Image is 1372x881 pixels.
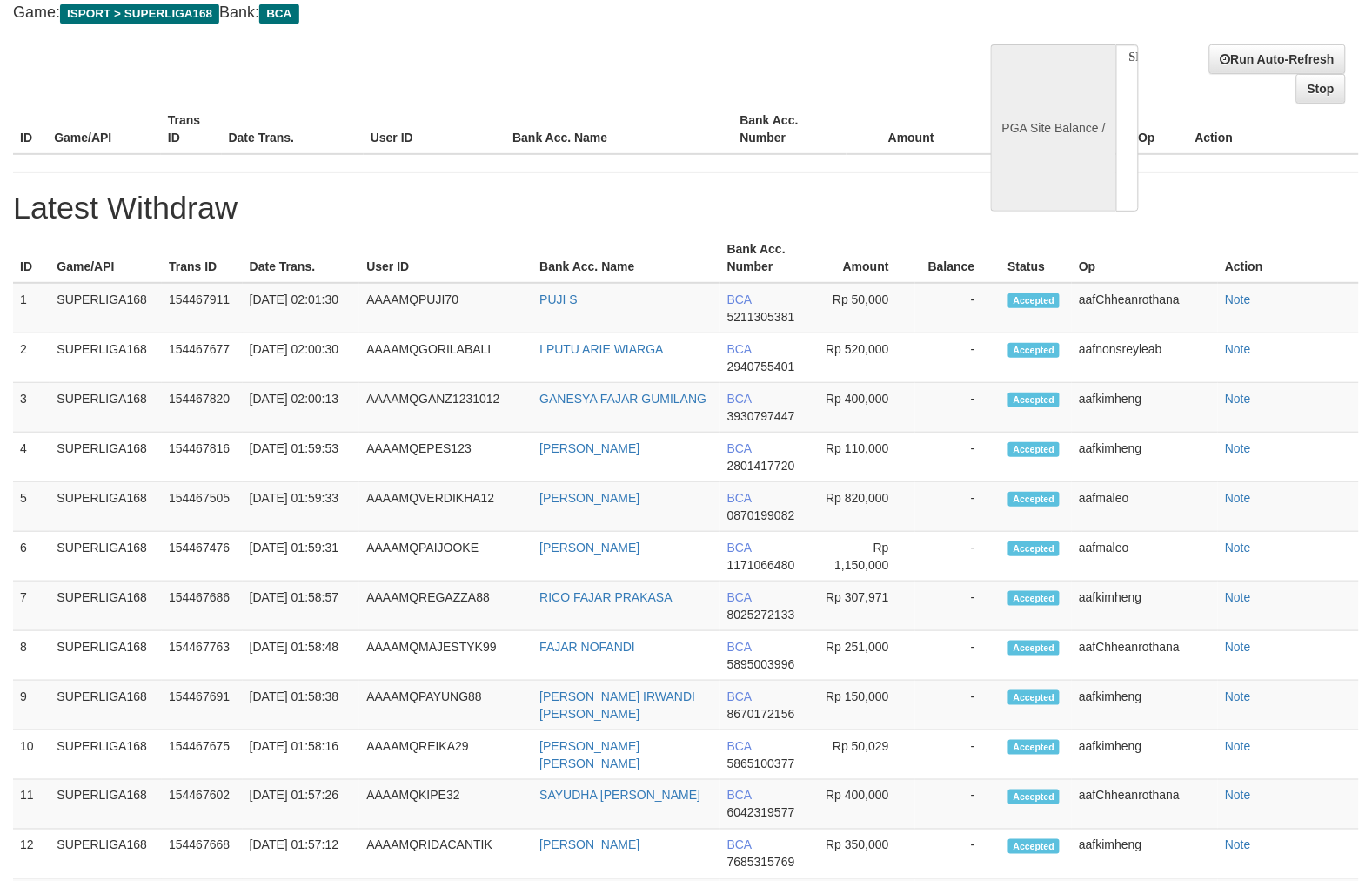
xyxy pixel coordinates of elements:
a: Stop [1296,74,1346,104]
td: 154467763 [162,631,243,681]
span: BCA [727,541,752,555]
span: Accepted [1008,591,1061,606]
span: Accepted [1008,839,1061,854]
td: [DATE] 01:59:33 [243,482,360,532]
td: 5 [13,482,50,532]
th: ID [13,233,50,283]
a: Note [1225,789,1251,803]
td: Rp 150,000 [813,681,914,730]
td: - [915,830,1001,879]
span: Accepted [1008,740,1061,755]
td: 9 [13,681,50,730]
td: 154467675 [162,730,243,780]
th: Bank Acc. Name [505,104,733,154]
span: Accepted [1008,641,1061,656]
span: BCA [727,789,752,803]
a: RICO FAJAR PRAKASA [539,590,672,604]
a: Note [1225,342,1251,356]
th: Action [1188,104,1359,154]
td: [DATE] 02:00:30 [243,333,360,383]
td: 10 [13,730,50,780]
td: [DATE] 01:59:53 [243,433,360,482]
a: Note [1225,392,1251,406]
a: Note [1225,441,1251,455]
th: Amount [813,233,914,283]
span: 0870199082 [727,508,795,522]
span: 5211305381 [727,310,795,324]
td: SUPERLIGA168 [50,482,162,532]
td: 4 [13,433,50,482]
td: Rp 820,000 [813,482,914,532]
td: - [915,582,1001,631]
td: [DATE] 01:58:48 [243,631,360,681]
td: 6 [13,532,50,582]
td: 1 [13,283,50,333]
th: Date Trans. [243,233,360,283]
td: - [915,730,1001,780]
td: aafmaleo [1072,482,1218,532]
a: I PUTU ARIE WIARGA [539,342,663,356]
span: BCA [727,689,752,703]
td: AAAAMQKIPE32 [359,780,532,830]
th: ID [13,104,47,154]
a: [PERSON_NAME] [539,838,639,852]
td: 154467691 [162,681,243,730]
td: aafkimheng [1072,681,1218,730]
span: 1171066480 [727,558,795,572]
span: Accepted [1008,790,1061,804]
td: aafChheanrothana [1072,631,1218,681]
span: BCA [727,441,752,455]
div: PGA Site Balance / [991,44,1116,212]
span: BCA [727,640,752,654]
td: aafkimheng [1072,433,1218,482]
th: Trans ID [162,233,243,283]
h4: Game: Bank: [13,4,897,22]
td: 7 [13,582,50,631]
td: SUPERLIGA168 [50,383,162,433]
td: AAAAMQGORILABALI [359,333,532,383]
td: aafkimheng [1072,730,1218,780]
td: 11 [13,780,50,830]
td: Rp 400,000 [813,780,914,830]
td: - [915,333,1001,383]
td: Rp 251,000 [813,631,914,681]
td: 3 [13,383,50,433]
td: 154467816 [162,433,243,482]
td: AAAAMQPAIJOOKE [359,532,532,582]
td: Rp 50,000 [813,283,914,333]
td: - [915,681,1001,730]
a: [PERSON_NAME] [539,491,639,505]
span: Accepted [1008,541,1061,556]
span: 5895003996 [727,657,795,671]
a: Note [1225,293,1251,306]
td: AAAAMQVERDIKHA12 [359,482,532,532]
td: AAAAMQPUJI70 [359,283,532,333]
td: - [915,433,1001,482]
span: BCA [727,293,752,306]
h1: Latest Withdraw [13,191,1359,225]
a: Note [1225,838,1251,852]
a: [PERSON_NAME] [539,541,639,555]
td: 2 [13,333,50,383]
span: BCA [259,4,298,24]
a: GANESYA FAJAR GUMILANG [539,392,706,406]
span: 5865100377 [727,757,795,770]
td: AAAAMQRIDACANTIK [359,830,532,879]
td: AAAAMQEPES123 [359,433,532,482]
th: Balance [960,104,1065,154]
span: 8025272133 [727,608,795,622]
a: SAYUDHA [PERSON_NAME] [539,789,700,803]
td: Rp 520,000 [813,333,914,383]
th: Bank Acc. Number [733,104,847,154]
span: ISPORT > SUPERLIGA168 [60,4,219,24]
td: [DATE] 01:58:38 [243,681,360,730]
td: [DATE] 02:00:13 [243,383,360,433]
td: [DATE] 01:57:12 [243,830,360,879]
td: AAAAMQGANZ1231012 [359,383,532,433]
td: SUPERLIGA168 [50,333,162,383]
td: - [915,482,1001,532]
th: User ID [359,233,532,283]
td: Rp 400,000 [813,383,914,433]
span: 7685315769 [727,856,795,870]
td: SUPERLIGA168 [50,681,162,730]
